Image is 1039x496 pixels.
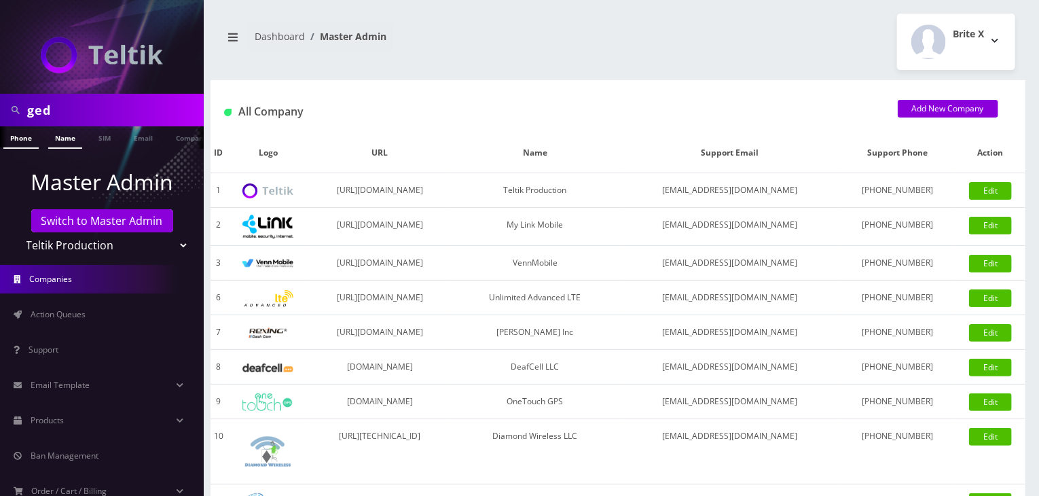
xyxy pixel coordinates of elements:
a: Email [127,126,160,147]
td: [DOMAIN_NAME] [310,385,450,419]
td: [PHONE_NUMBER] [840,281,956,315]
td: Diamond Wireless LLC [450,419,620,484]
img: Unlimited Advanced LTE [242,290,293,307]
td: 3 [211,246,227,281]
td: 8 [211,350,227,385]
td: [EMAIL_ADDRESS][DOMAIN_NAME] [620,173,840,208]
a: Dashboard [255,30,305,43]
td: [URL][DOMAIN_NAME] [310,281,450,315]
td: [DOMAIN_NAME] [310,350,450,385]
td: [PHONE_NUMBER] [840,419,956,484]
td: 2 [211,208,227,246]
th: Name [450,133,620,173]
td: Unlimited Advanced LTE [450,281,620,315]
td: [PHONE_NUMBER] [840,208,956,246]
td: [PHONE_NUMBER] [840,385,956,419]
a: Add New Company [898,100,998,118]
td: [URL][DOMAIN_NAME] [310,208,450,246]
td: VennMobile [450,246,620,281]
span: Action Queues [31,308,86,320]
td: [PHONE_NUMBER] [840,350,956,385]
th: ID [211,133,227,173]
input: Search in Company [27,97,200,123]
a: Name [48,126,82,149]
span: Products [31,414,64,426]
button: Brite X [897,14,1015,70]
a: Edit [969,393,1012,411]
h1: All Company [224,105,877,118]
a: Edit [969,255,1012,272]
span: Ban Management [31,450,98,461]
img: DeafCell LLC [242,364,293,372]
span: Email Template [31,379,90,391]
td: OneTouch GPS [450,385,620,419]
td: [PERSON_NAME] Inc [450,315,620,350]
td: [URL][DOMAIN_NAME] [310,173,450,208]
th: Support Phone [840,133,956,173]
td: 1 [211,173,227,208]
th: URL [310,133,450,173]
td: [URL][TECHNICAL_ID] [310,419,450,484]
td: [URL][DOMAIN_NAME] [310,315,450,350]
a: Edit [969,359,1012,376]
span: Support [29,344,58,355]
td: [EMAIL_ADDRESS][DOMAIN_NAME] [620,385,840,419]
td: 9 [211,385,227,419]
a: Edit [969,428,1012,446]
nav: breadcrumb [221,22,608,61]
td: [EMAIL_ADDRESS][DOMAIN_NAME] [620,281,840,315]
a: Phone [3,126,39,149]
a: Edit [969,289,1012,307]
a: Company [169,126,215,147]
a: SIM [92,126,117,147]
td: [EMAIL_ADDRESS][DOMAIN_NAME] [620,315,840,350]
img: My Link Mobile [242,215,293,238]
th: Logo [227,133,310,173]
td: [EMAIL_ADDRESS][DOMAIN_NAME] [620,419,840,484]
td: My Link Mobile [450,208,620,246]
td: [EMAIL_ADDRESS][DOMAIN_NAME] [620,246,840,281]
img: Rexing Inc [242,327,293,340]
span: Companies [30,273,73,285]
td: [PHONE_NUMBER] [840,315,956,350]
td: 6 [211,281,227,315]
td: Teltik Production [450,173,620,208]
img: Teltik Production [242,183,293,199]
td: [URL][DOMAIN_NAME] [310,246,450,281]
a: Edit [969,217,1012,234]
li: Master Admin [305,29,386,43]
img: Diamond Wireless LLC [242,426,293,477]
th: Support Email [620,133,840,173]
img: OneTouch GPS [242,393,293,411]
img: All Company [224,109,232,116]
a: Edit [969,182,1012,200]
img: VennMobile [242,259,293,268]
a: Edit [969,324,1012,342]
td: [EMAIL_ADDRESS][DOMAIN_NAME] [620,208,840,246]
td: 7 [211,315,227,350]
img: Teltik Production [41,37,163,73]
td: [EMAIL_ADDRESS][DOMAIN_NAME] [620,350,840,385]
td: DeafCell LLC [450,350,620,385]
a: Switch to Master Admin [31,209,173,232]
td: [PHONE_NUMBER] [840,246,956,281]
td: [PHONE_NUMBER] [840,173,956,208]
h2: Brite X [953,29,984,40]
th: Action [955,133,1025,173]
td: 10 [211,419,227,484]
